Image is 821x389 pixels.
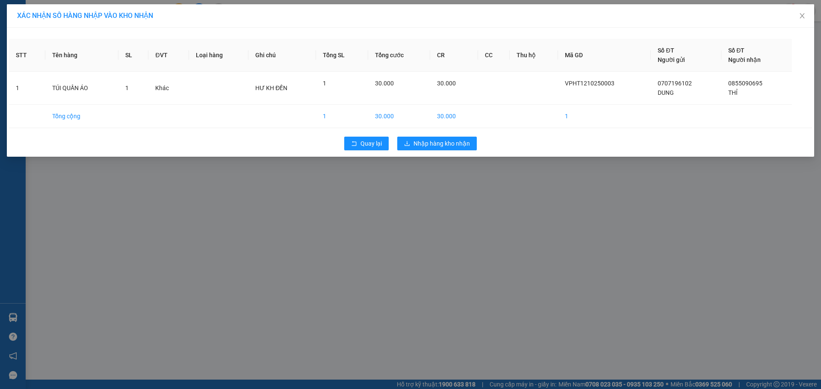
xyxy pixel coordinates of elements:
span: download [404,140,410,147]
th: Tổng cước [368,39,431,72]
th: Mã GD [558,39,651,72]
button: rollbackQuay lại [344,137,389,150]
th: Tên hàng [45,39,118,72]
span: 0855090695 [728,80,762,87]
td: TÚI QUẦN ÁO [45,72,118,105]
span: 30.000 [375,80,394,87]
td: 1 [558,105,651,128]
span: HƯ KH ĐỀN [255,85,287,91]
th: ĐVT [148,39,189,72]
span: rollback [351,140,357,147]
td: 30.000 [430,105,478,128]
td: Tổng cộng [45,105,118,128]
th: Ghi chú [248,39,316,72]
button: downloadNhập hàng kho nhận [397,137,477,150]
span: close [799,12,806,19]
span: Người nhận [728,56,761,63]
td: 1 [316,105,368,128]
th: Thu hộ [510,39,558,72]
th: CC [478,39,510,72]
span: Nhập hàng kho nhận [413,139,470,148]
th: Tổng SL [316,39,368,72]
span: 0707196102 [658,80,692,87]
span: 30.000 [437,80,456,87]
th: CR [430,39,478,72]
th: SL [118,39,149,72]
td: Khác [148,72,189,105]
span: Số ĐT [728,47,744,54]
span: Số ĐT [658,47,674,54]
span: THỈ [728,89,738,96]
button: Close [790,4,814,28]
span: 1 [125,85,129,91]
span: DUNG [658,89,674,96]
span: 1 [323,80,326,87]
td: 1 [9,72,45,105]
span: VPHT1210250003 [565,80,614,87]
span: XÁC NHẬN SỐ HÀNG NHẬP VÀO KHO NHẬN [17,12,153,20]
td: 30.000 [368,105,431,128]
th: Loại hàng [189,39,249,72]
span: Quay lại [360,139,382,148]
span: Người gửi [658,56,685,63]
th: STT [9,39,45,72]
